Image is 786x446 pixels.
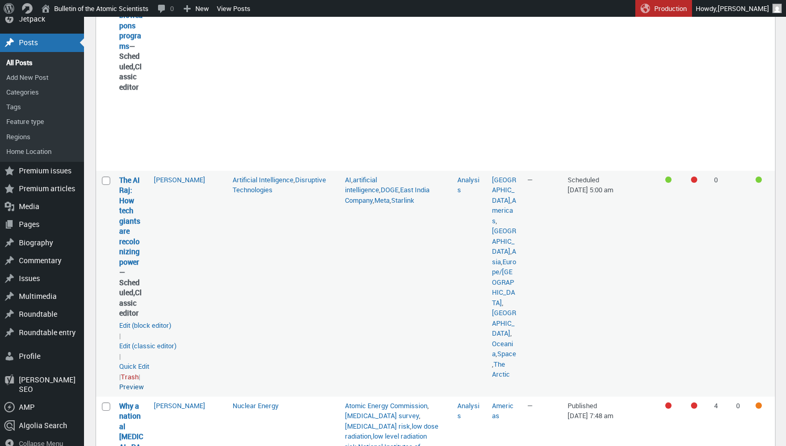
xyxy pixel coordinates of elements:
[119,287,142,318] span: Classic editor
[119,361,149,371] button: Quick edit “The AI Raj: How tech giants are recolonizing power” inline
[492,339,513,359] a: Oceania
[119,361,149,381] span: |
[756,177,762,183] div: Good
[119,320,171,331] a: Edit “The AI Raj: How tech giants are recolonizing power” in the block editor
[665,177,672,183] div: Good
[457,401,479,421] a: Analysis
[345,411,419,420] a: [MEDICAL_DATA] survey
[345,175,379,195] a: artificial intelligence
[345,401,427,410] a: Atomic Energy Commission
[154,175,205,184] a: [PERSON_NAME]
[381,185,399,194] a: DOGE
[492,226,516,256] a: [GEOGRAPHIC_DATA]
[709,171,731,397] td: 0
[121,372,139,382] a: Move “The AI Raj: How tech giants are recolonizing power” to the Trash
[119,341,176,351] a: Edit “The AI Raj: How tech giants are recolonizing power” in the classic editor
[340,171,452,397] td: , , , , ,
[233,175,294,184] a: Artificial Intelligence
[457,175,479,195] a: Analysis
[691,177,697,183] div: Needs improvement
[492,308,516,338] a: [GEOGRAPHIC_DATA]
[374,195,390,205] a: Meta
[119,61,142,92] span: Classic editor
[233,401,279,410] a: Nuclear Energy
[233,175,326,195] a: Disruptive Technologies
[492,175,516,205] a: [GEOGRAPHIC_DATA]
[119,51,140,71] span: Scheduled,
[345,185,429,205] a: East India Company
[119,341,176,361] span: |
[756,402,762,409] div: Potentially non-inclusive
[665,402,672,409] div: Focus keyphrase not set
[119,320,171,340] span: |
[119,175,140,267] a: “The AI Raj: How tech giants are recolonizing power” (Edit)
[492,359,510,379] a: The Arctic
[391,195,414,205] a: Starlink
[492,401,513,421] a: Americas
[154,401,205,410] a: [PERSON_NAME]
[121,372,140,381] span: |
[527,401,533,410] span: —
[227,171,340,397] td: ,
[527,175,533,184] span: —
[487,171,522,397] td: , , , , , , , ,
[119,175,144,318] strong: —
[497,349,516,358] a: Space
[492,246,516,266] a: Asia
[345,175,351,184] a: AI
[718,4,769,13] span: [PERSON_NAME]
[562,171,657,397] td: Scheduled [DATE] 5:00 am
[119,277,140,298] span: Scheduled,
[119,382,144,392] a: Preview “The AI Raj: How tech giants are recolonizing power”
[492,195,516,225] a: Americas
[492,257,516,307] a: Europe/[GEOGRAPHIC_DATA]
[345,421,410,431] a: [MEDICAL_DATA] risk
[691,402,697,409] div: Needs improvement
[345,421,438,441] a: low dose radiation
